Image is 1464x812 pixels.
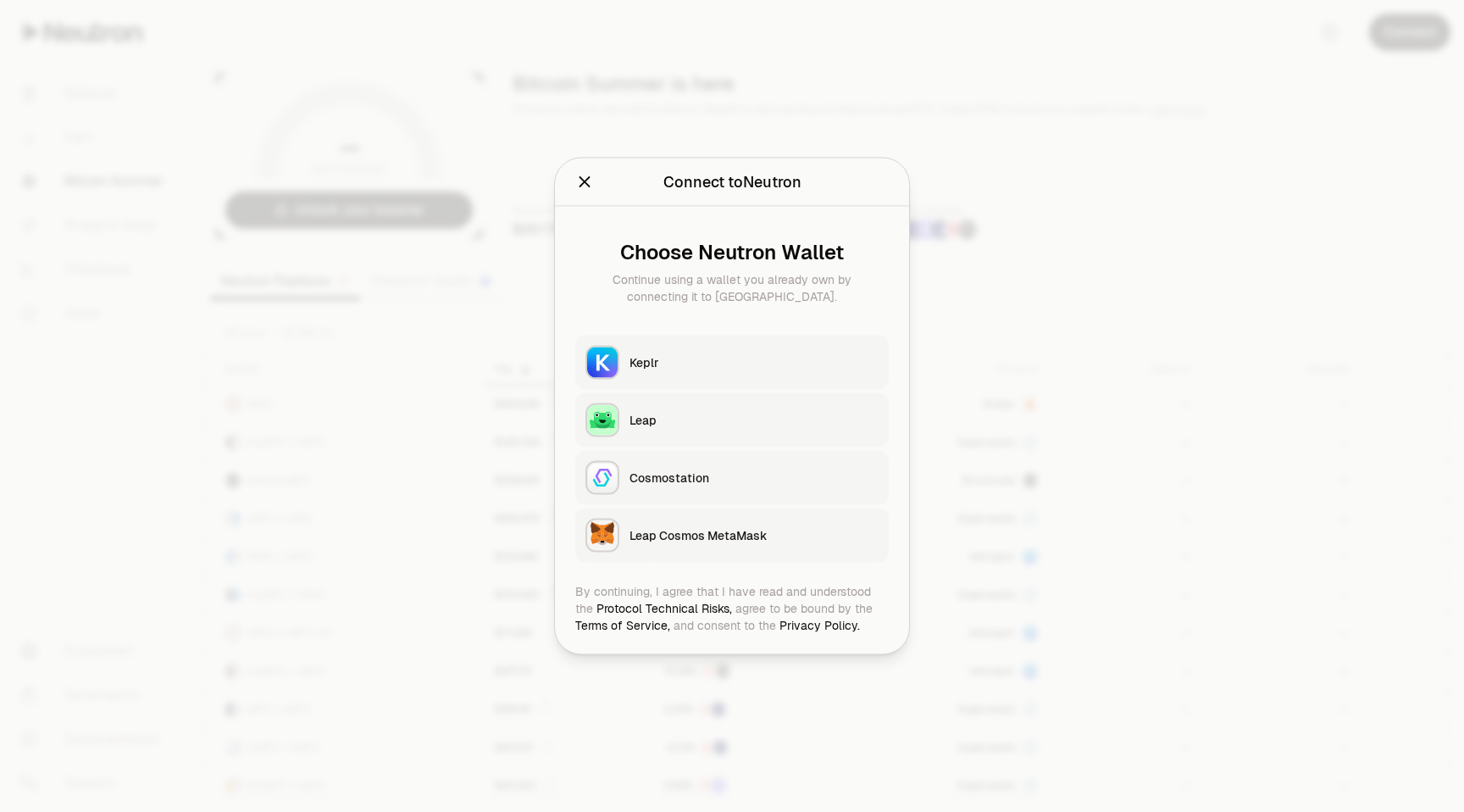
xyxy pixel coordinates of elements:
a: Privacy Policy. [779,618,860,633]
button: Leap Cosmos MetaMaskLeap Cosmos MetaMask [575,509,889,563]
div: Cosmostation [629,470,879,487]
div: Choose Neutron Wallet [589,241,875,264]
button: LeapLeap [575,393,889,448]
div: Leap [629,412,879,429]
button: Close [575,170,594,194]
div: Leap Cosmos MetaMask [629,527,879,544]
img: Leap [587,405,618,436]
div: Continue using a wallet you already own by connecting it to [GEOGRAPHIC_DATA]. [589,271,875,305]
div: Keplr [629,354,879,371]
img: Leap Cosmos MetaMask [587,520,618,551]
img: Keplr [587,348,618,378]
button: KeplrKeplr [575,336,889,390]
img: Cosmostation [587,463,618,493]
div: By continuing, I agree that I have read and understood the agree to be bound by the and consent t... [575,583,889,634]
div: Connect to Neutron [663,170,801,194]
a: Protocol Technical Risks, [596,601,732,616]
a: Terms of Service, [575,618,670,633]
button: CosmostationCosmostation [575,451,889,505]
